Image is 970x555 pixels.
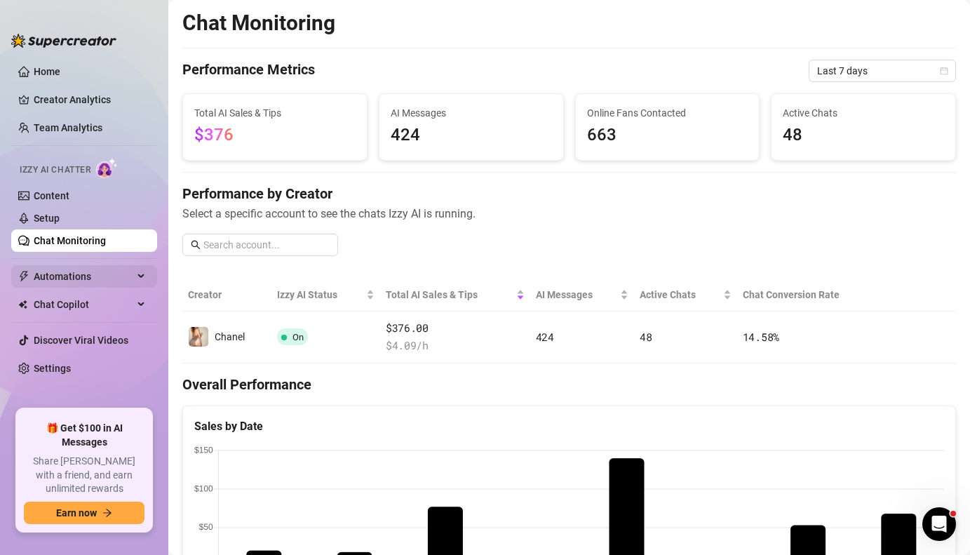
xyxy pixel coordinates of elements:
th: Izzy AI Status [271,279,380,312]
span: Izzy AI Status [277,287,363,302]
span: Earn now [56,507,97,519]
span: Share [PERSON_NAME] with a friend, and earn unlimited rewards [24,455,144,496]
th: Creator [182,279,271,312]
span: Total AI Sales & Tips [386,287,513,302]
span: Active Chats [783,105,944,121]
span: AI Messages [391,105,552,121]
span: 48 [640,330,652,344]
span: $ 4.09 /h [386,337,525,354]
th: Chat Conversion Rate [737,279,879,312]
span: 14.58 % [743,330,779,344]
img: logo-BBDzfeDw.svg [11,34,116,48]
a: Home [34,66,60,77]
a: Chat Monitoring [34,235,106,246]
span: search [191,240,201,250]
a: Discover Viral Videos [34,335,128,346]
h4: Overall Performance [182,375,956,394]
span: $376.00 [386,320,525,337]
span: $376 [194,125,234,145]
span: calendar [940,67,948,75]
span: AI Messages [536,287,617,302]
span: Chat Copilot [34,293,133,316]
span: 424 [536,330,554,344]
a: Content [34,190,69,201]
span: Active Chats [640,287,720,302]
span: Izzy AI Chatter [20,163,90,177]
div: Sales by Date [194,417,944,435]
span: Automations [34,265,133,288]
h2: Chat Monitoring [182,10,335,36]
th: Total AI Sales & Tips [380,279,530,312]
span: thunderbolt [18,271,29,282]
img: AI Chatter [96,158,118,178]
iframe: Intercom live chat [922,507,956,541]
a: Creator Analytics [34,88,146,111]
th: AI Messages [530,279,634,312]
th: Active Chats [634,279,737,312]
a: Setup [34,213,60,224]
span: 48 [783,122,944,149]
button: Earn nowarrow-right [24,502,144,524]
span: Online Fans Contacted [587,105,748,121]
span: Total AI Sales & Tips [194,105,356,121]
span: 424 [391,122,552,149]
img: Chat Copilot [18,300,27,309]
span: Chanel [215,331,245,342]
img: Chanel [189,327,208,347]
a: Team Analytics [34,122,102,133]
a: Settings [34,363,71,374]
span: 🎁 Get $100 in AI Messages [24,422,144,449]
h4: Performance by Creator [182,184,956,203]
input: Search account... [203,237,330,253]
span: On [292,332,304,342]
span: arrow-right [102,508,112,518]
span: Last 7 days [817,60,948,81]
span: Select a specific account to see the chats Izzy AI is running. [182,205,956,222]
h4: Performance Metrics [182,60,315,82]
span: 663 [587,122,748,149]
